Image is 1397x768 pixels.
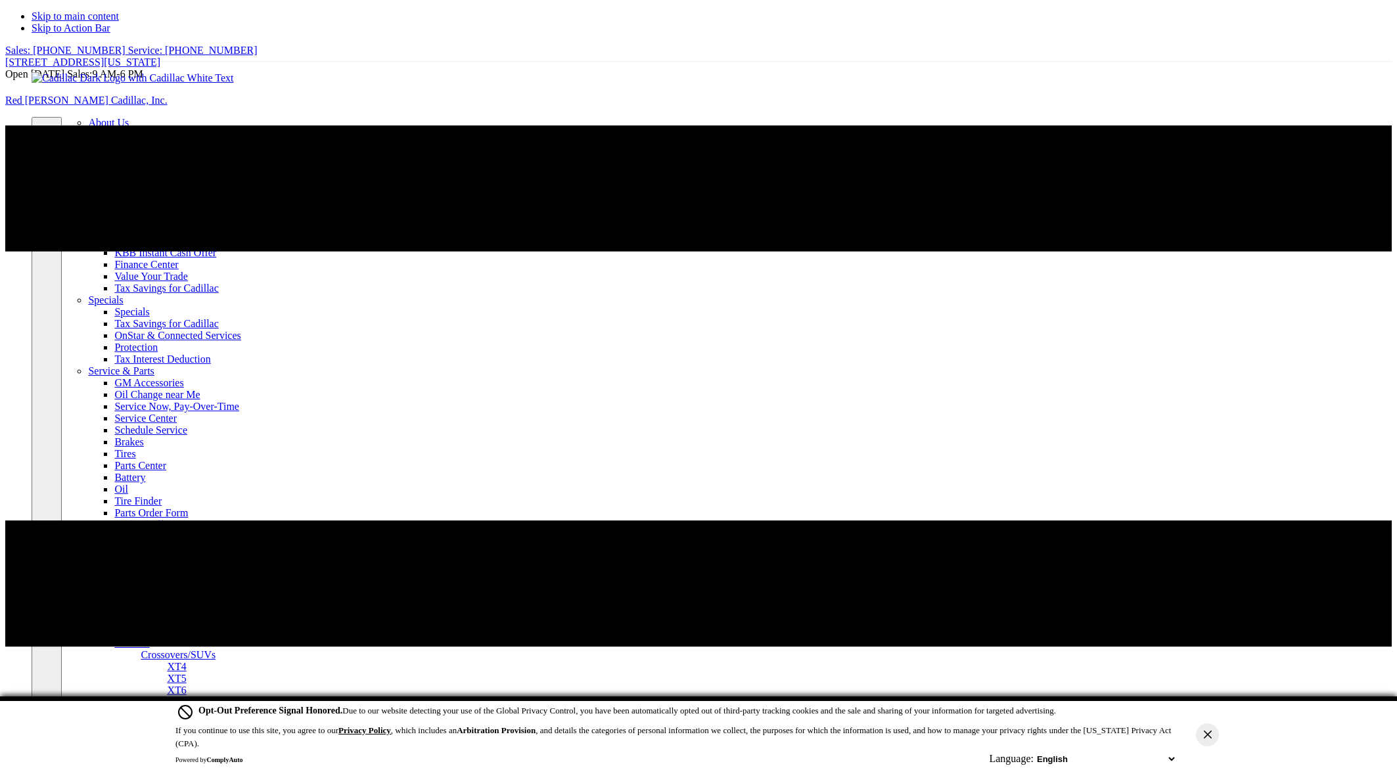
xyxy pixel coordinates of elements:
a: ComplyAuto [207,756,243,763]
u: Privacy Policy [338,725,391,735]
strong: Arbitration Provision [457,725,536,735]
p: If you continue to use this site, you agree to our , which includes an , and details the categori... [175,725,1171,748]
button: Close Button [1196,723,1219,746]
select: Language Select [1034,753,1178,765]
div: Powered by [175,756,243,764]
div: Language: [989,754,1034,764]
span: Opt-Out Preference Signal Honored. [198,706,342,715]
div: Due to our website detecting your use of the Global Privacy Control, you have been automatically ... [198,704,1056,717]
